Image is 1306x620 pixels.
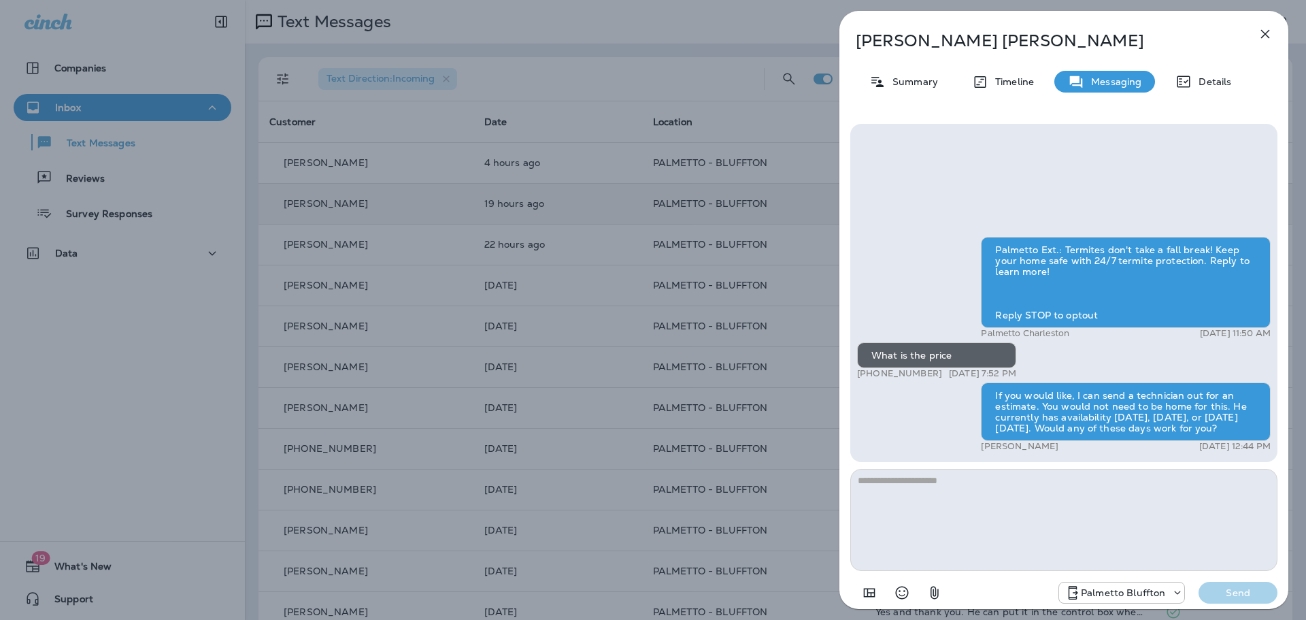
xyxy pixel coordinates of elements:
[981,328,1069,339] p: Palmetto Charleston
[857,368,942,379] p: [PHONE_NUMBER]
[886,76,938,87] p: Summary
[857,342,1016,368] div: What is the price
[981,441,1058,452] p: [PERSON_NAME]
[856,31,1227,50] p: [PERSON_NAME] [PERSON_NAME]
[1084,76,1141,87] p: Messaging
[1059,585,1184,601] div: +1 (843) 604-3631
[988,76,1034,87] p: Timeline
[981,382,1271,441] div: If you would like, I can send a technician out for an estimate. You would not need to be home for...
[1192,76,1231,87] p: Details
[981,237,1271,328] div: Palmetto Ext.: Termites don't take a fall break! Keep your home safe with 24/7 termite protection...
[1199,441,1271,452] p: [DATE] 12:44 PM
[1081,587,1165,598] p: Palmetto Bluffton
[856,579,883,606] button: Add in a premade template
[1200,328,1271,339] p: [DATE] 11:50 AM
[888,579,916,606] button: Select an emoji
[949,368,1016,379] p: [DATE] 7:52 PM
